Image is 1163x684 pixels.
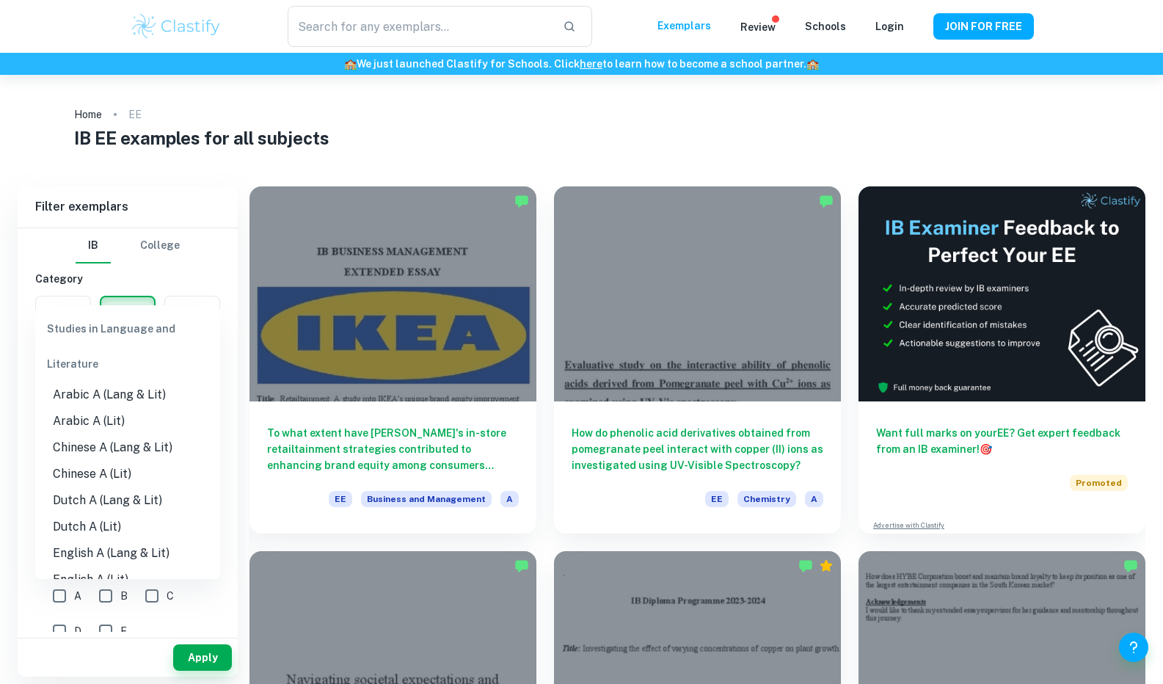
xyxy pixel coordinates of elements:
[705,491,729,507] span: EE
[873,520,944,531] a: Advertise with Clastify
[858,186,1145,534] a: Want full marks on yourEE? Get expert feedback from an IB examiner!PromotedAdvertise with Clastify
[554,186,841,534] a: How do phenolic acid derivatives obtained from pomegranate peel interact with copper (II) ions as...
[35,408,220,434] li: Arabic A (Lit)
[798,559,813,573] img: Marked
[657,18,711,34] p: Exemplars
[329,491,352,507] span: EE
[167,588,174,604] span: C
[35,382,220,408] li: Arabic A (Lang & Lit)
[120,588,128,604] span: B
[76,228,180,263] div: Filter type choice
[500,491,519,507] span: A
[35,567,220,593] li: English A (Lit)
[805,491,823,507] span: A
[361,491,492,507] span: Business and Management
[737,491,796,507] span: Chemistry
[980,443,992,455] span: 🎯
[740,19,776,35] p: Review
[344,58,357,70] span: 🏫
[35,434,220,461] li: Chinese A (Lang & Lit)
[819,194,834,208] img: Marked
[876,425,1128,457] h6: Want full marks on your EE ? Get expert feedback from an IB examiner!
[933,13,1034,40] button: JOIN FOR FREE
[18,186,238,228] h6: Filter exemplars
[514,194,529,208] img: Marked
[140,228,180,263] button: College
[74,588,81,604] span: A
[101,297,154,332] button: EE
[128,106,142,123] p: EE
[35,514,220,540] li: Dutch A (Lit)
[1119,633,1148,662] button: Help and Feedback
[819,559,834,573] div: Premium
[130,12,223,41] img: Clastify logo
[74,125,1089,151] h1: IB EE examples for all subjects
[1123,559,1138,573] img: Marked
[288,6,550,47] input: Search for any exemplars...
[3,56,1160,72] h6: We just launched Clastify for Schools. Click to learn how to become a school partner.
[806,58,819,70] span: 🏫
[580,58,602,70] a: here
[35,540,220,567] li: English A (Lang & Lit)
[74,104,102,125] a: Home
[36,296,90,332] button: IA
[165,296,219,332] button: TOK
[173,644,232,671] button: Apply
[35,487,220,514] li: Dutch A (Lang & Lit)
[514,559,529,573] img: Marked
[35,461,220,487] li: Chinese A (Lit)
[249,186,536,534] a: To what extent have [PERSON_NAME]'s in-store retailtainment strategies contributed to enhancing b...
[35,311,220,382] div: Studies in Language and Literature
[267,425,519,473] h6: To what extent have [PERSON_NAME]'s in-store retailtainment strategies contributed to enhancing b...
[74,623,81,639] span: D
[120,623,127,639] span: E
[572,425,823,473] h6: How do phenolic acid derivatives obtained from pomegranate peel interact with copper (II) ions as...
[35,271,220,287] h6: Category
[858,186,1145,401] img: Thumbnail
[1070,475,1128,491] span: Promoted
[875,21,904,32] a: Login
[76,228,111,263] button: IB
[805,21,846,32] a: Schools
